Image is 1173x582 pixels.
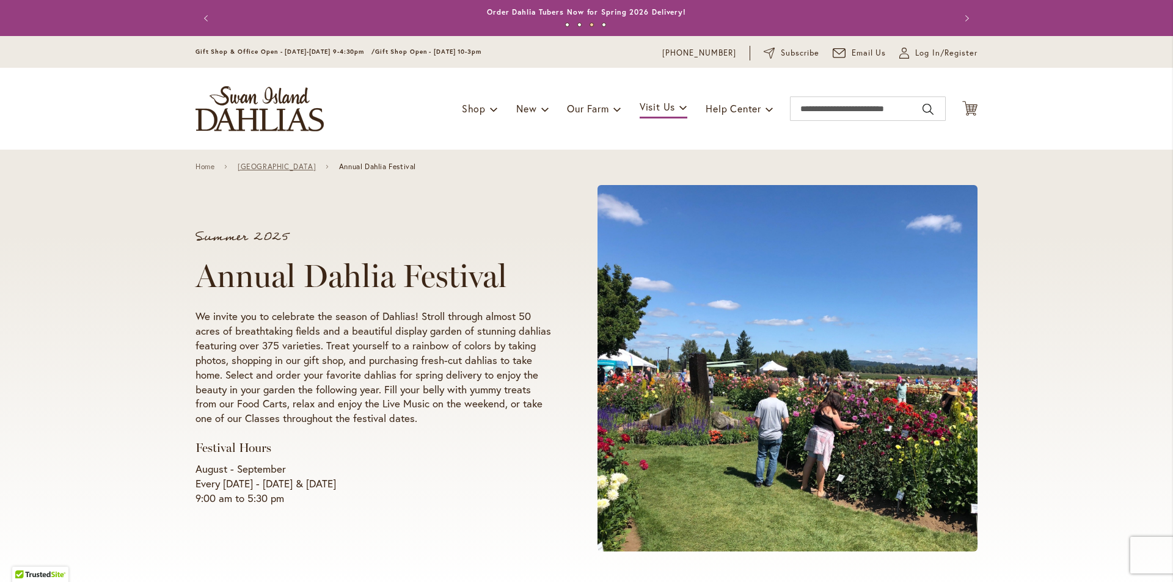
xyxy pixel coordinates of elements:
[195,48,375,56] span: Gift Shop & Office Open - [DATE]-[DATE] 9-4:30pm /
[833,47,886,59] a: Email Us
[195,231,551,243] p: Summer 2025
[516,102,536,115] span: New
[662,47,736,59] a: [PHONE_NUMBER]
[590,23,594,27] button: 3 of 4
[195,462,551,506] p: August - September Every [DATE] - [DATE] & [DATE] 9:00 am to 5:30 pm
[567,102,608,115] span: Our Farm
[852,47,886,59] span: Email Us
[195,258,551,294] h1: Annual Dahlia Festival
[565,23,569,27] button: 1 of 4
[764,47,819,59] a: Subscribe
[195,162,214,171] a: Home
[899,47,977,59] a: Log In/Register
[462,102,486,115] span: Shop
[487,7,686,16] a: Order Dahlia Tubers Now for Spring 2026 Delivery!
[706,102,761,115] span: Help Center
[339,162,416,171] span: Annual Dahlia Festival
[640,100,675,113] span: Visit Us
[195,440,551,456] h3: Festival Hours
[195,86,324,131] a: store logo
[781,47,819,59] span: Subscribe
[195,6,220,31] button: Previous
[915,47,977,59] span: Log In/Register
[195,309,551,426] p: We invite you to celebrate the season of Dahlias! Stroll through almost 50 acres of breathtaking ...
[602,23,606,27] button: 4 of 4
[375,48,481,56] span: Gift Shop Open - [DATE] 10-3pm
[577,23,582,27] button: 2 of 4
[953,6,977,31] button: Next
[238,162,316,171] a: [GEOGRAPHIC_DATA]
